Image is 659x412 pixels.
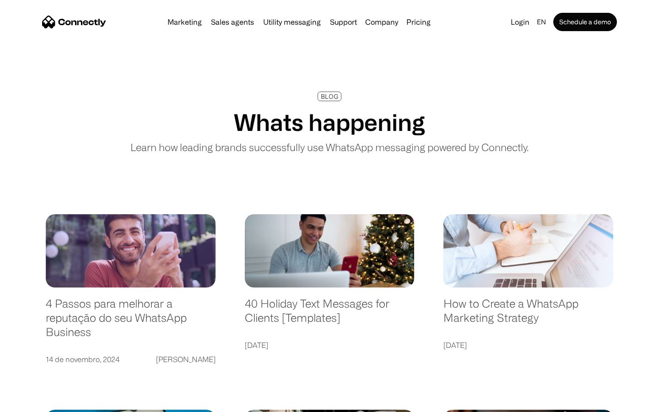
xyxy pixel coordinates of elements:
div: [PERSON_NAME] [156,353,216,366]
a: Marketing [164,18,205,26]
ul: Language list [18,396,55,409]
p: Learn how leading brands successfully use WhatsApp messaging powered by Connectly. [130,140,529,155]
a: 4 Passos para melhorar a reputação do seu WhatsApp Business [46,297,216,348]
h1: Whats happening [234,108,425,136]
div: [DATE] [245,339,268,352]
div: Company [365,16,398,28]
a: Sales agents [207,18,258,26]
aside: Language selected: English [9,396,55,409]
a: 40 Holiday Text Messages for Clients [Templates] [245,297,415,334]
div: 14 de novembro, 2024 [46,353,119,366]
a: How to Create a WhatsApp Marketing Strategy [443,297,613,334]
a: Login [507,16,533,28]
div: BLOG [321,93,338,100]
div: en [537,16,546,28]
a: Schedule a demo [553,13,617,31]
a: Support [326,18,361,26]
a: Pricing [403,18,434,26]
a: Utility messaging [259,18,324,26]
div: [DATE] [443,339,467,352]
